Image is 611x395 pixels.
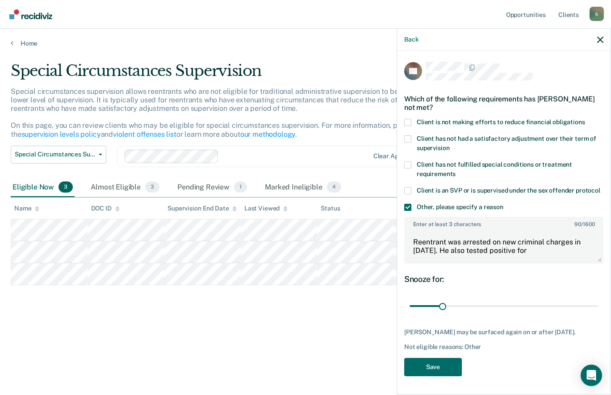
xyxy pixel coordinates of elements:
div: Clear agents [373,152,411,160]
div: Not eligible reasons: Other [404,343,603,351]
label: Enter at least 3 characters [405,218,603,227]
div: b [590,7,604,21]
span: Special Circumstances Supervision [15,151,95,158]
div: Almost Eligible [89,178,161,197]
img: Recidiviz [9,9,52,19]
span: Client has not fulfilled special conditions or treatment requirements [417,161,572,177]
div: Which of the following requirements has [PERSON_NAME] not met? [404,88,603,119]
div: Supervision End Date [167,205,237,212]
span: Other, please specify a reason [417,203,503,210]
a: our methodology [240,130,296,139]
a: supervision levels policy [21,130,101,139]
textarea: Reentrant was arrested on new criminal charges in [DATE]. He also tested positive for [405,230,603,263]
span: 3 [59,181,73,193]
span: Client is not making efforts to reduce financial obligations [417,118,585,126]
a: violent offenses list [113,130,176,139]
div: Last Viewed [244,205,288,212]
p: Special circumstances supervision allows reentrants who are not eligible for traditional administ... [11,87,449,139]
div: Status [321,205,340,212]
div: Special Circumstances Supervision [11,62,469,87]
div: Name [14,205,39,212]
span: Client is an SVP or is supervised under the sex offender protocol [417,187,600,194]
div: [PERSON_NAME] may be surfaced again on or after [DATE]. [404,328,603,336]
button: Save [404,358,462,376]
span: 4 [327,181,341,193]
a: Home [11,39,600,47]
div: Open Intercom Messenger [581,365,602,386]
div: DOC ID [91,205,120,212]
div: Eligible Now [11,178,75,197]
span: 3 [145,181,159,193]
button: Back [404,36,418,43]
button: Profile dropdown button [590,7,604,21]
span: Client has not had a satisfactory adjustment over their term of supervision [417,135,596,151]
div: Marked Ineligible [263,178,343,197]
span: 1 [234,181,247,193]
div: Snooze for: [404,274,603,284]
span: / 1600 [574,221,594,227]
div: Pending Review [176,178,249,197]
span: 90 [574,221,581,227]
